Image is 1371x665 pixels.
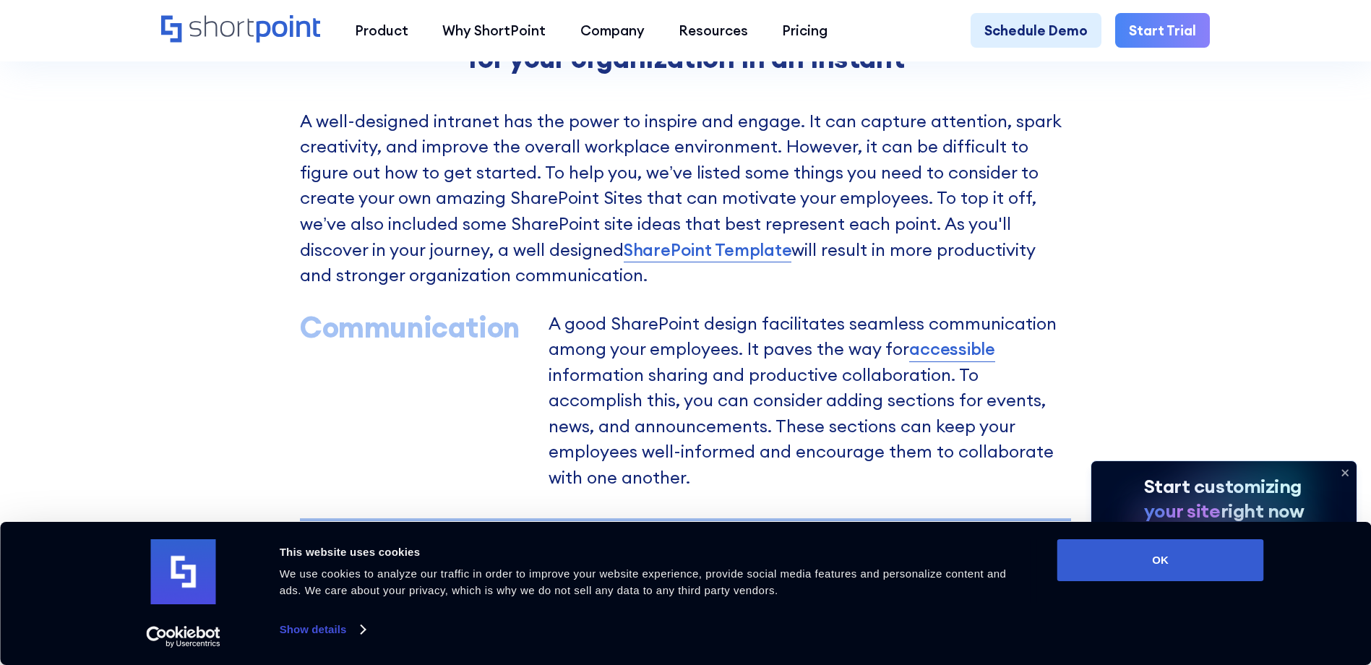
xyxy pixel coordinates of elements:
div: Communication [300,311,530,345]
a: Pricing [765,13,845,47]
div: This website uses cookies [280,544,1025,561]
div: Why ShortPoint [442,20,546,40]
a: Start Trial [1115,13,1210,47]
a: accessible [909,336,995,362]
div: Company [580,20,645,40]
a: Product [338,13,425,47]
p: A good SharePoint design facilitates seamless communication among your employees. It paves the wa... [549,316,1071,491]
div: Resources [679,20,748,40]
a: Usercentrics Cookiebot - opens in a new window [120,626,246,648]
a: Why ShortPoint [426,13,563,47]
img: logo [151,539,216,604]
span: SharePoint Template [624,237,792,263]
div: Pricing [782,20,828,40]
a: Resources [661,13,765,47]
span: We use cookies to analyze our traffic in order to improve your website experience, provide social... [280,567,1007,596]
a: Company [563,13,661,47]
p: A well-designed intranet has the power to inspire and engage. It can capture attention, spark cre... [300,108,1071,288]
button: OK [1057,539,1264,581]
a: Show details [280,619,365,640]
div: Product [355,20,408,40]
a: Home [161,15,321,45]
a: Schedule Demo [971,13,1101,47]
